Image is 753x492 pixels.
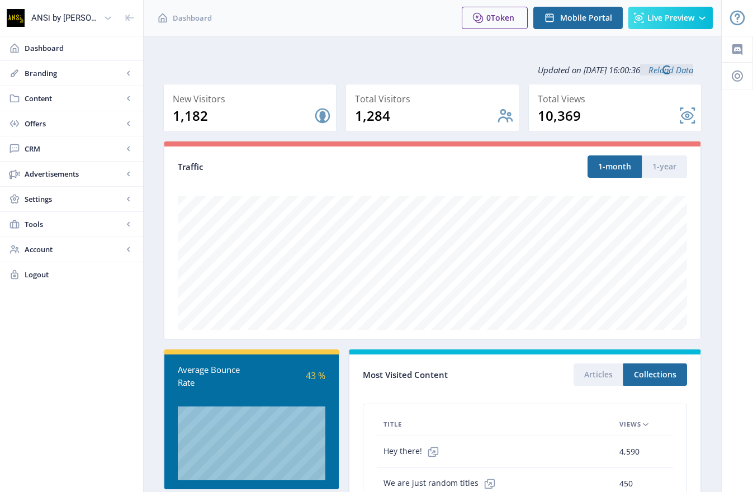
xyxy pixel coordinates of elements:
[363,366,525,384] div: Most Visited Content
[25,68,123,79] span: Branding
[647,13,694,22] span: Live Preview
[25,219,123,230] span: Tools
[623,363,687,386] button: Collections
[383,441,444,463] span: Hey there!
[574,363,623,386] button: Articles
[31,6,99,30] div: ANSi by [PERSON_NAME]
[25,244,123,255] span: Account
[7,9,25,27] img: properties.app_icon.png
[25,42,134,54] span: Dashboard
[640,64,693,75] a: Reload Data
[173,91,331,107] div: New Visitors
[383,418,402,431] span: Title
[25,93,123,104] span: Content
[355,107,496,125] div: 1,284
[491,12,514,23] span: Token
[178,160,433,173] div: Traffic
[628,7,713,29] button: Live Preview
[588,155,642,178] button: 1-month
[163,56,702,84] div: Updated on [DATE] 16:00:36
[173,107,314,125] div: 1,182
[173,12,212,23] span: Dashboard
[306,370,325,382] span: 43 %
[25,118,123,129] span: Offers
[619,418,641,431] span: Views
[25,143,123,154] span: CRM
[538,107,679,125] div: 10,369
[619,477,633,490] span: 450
[538,91,697,107] div: Total Views
[619,445,640,458] span: 4,590
[25,193,123,205] span: Settings
[462,7,528,29] button: 0Token
[560,13,612,22] span: Mobile Portal
[25,168,123,179] span: Advertisements
[355,91,514,107] div: Total Visitors
[178,363,252,389] div: Average Bounce Rate
[533,7,623,29] button: Mobile Portal
[25,269,134,280] span: Logout
[642,155,687,178] button: 1-year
